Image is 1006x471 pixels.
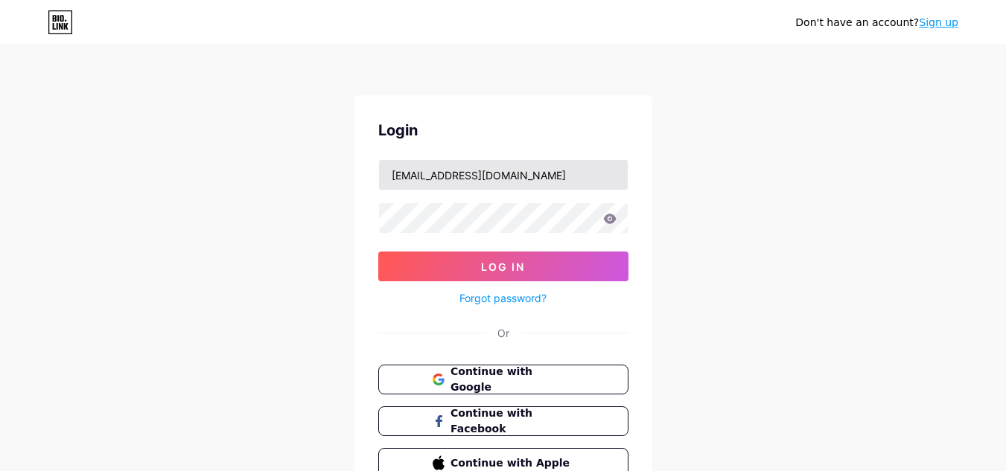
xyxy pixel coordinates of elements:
div: Login [378,119,628,141]
input: Username [379,160,628,190]
span: Continue with Google [451,364,573,395]
span: Continue with Apple [451,455,573,471]
button: Continue with Facebook [378,406,628,436]
span: Log In [481,260,525,273]
div: Don't have an account? [795,15,958,31]
button: Continue with Google [378,365,628,394]
a: Sign up [919,16,958,28]
span: Continue with Facebook [451,406,573,437]
div: Or [497,325,509,341]
button: Log In [378,251,628,281]
a: Forgot password? [459,290,547,306]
